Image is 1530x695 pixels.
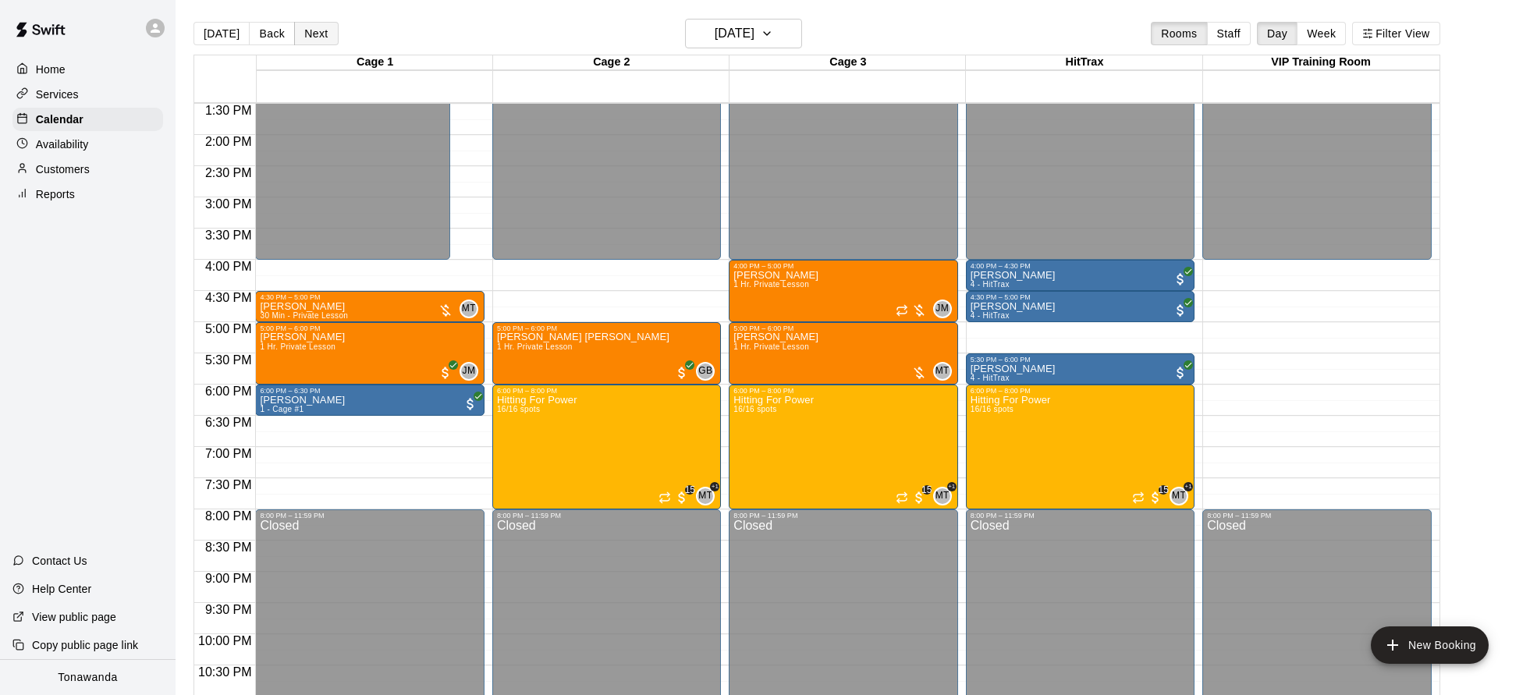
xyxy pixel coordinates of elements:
[1371,626,1489,664] button: add
[729,322,957,385] div: 5:00 PM – 6:00 PM: 1 Hr. Private Lesson
[715,23,754,44] h6: [DATE]
[249,22,295,45] button: Back
[463,396,478,412] span: All customers have paid
[966,353,1195,385] div: 5:30 PM – 6:00 PM: Chrissy Scott
[201,416,256,429] span: 6:30 PM
[58,669,118,686] p: Tonawanda
[201,104,256,117] span: 1:30 PM
[733,342,809,351] span: 1 Hr. Private Lesson
[947,482,957,491] span: +1
[463,363,476,379] span: JM
[36,112,83,127] p: Calendar
[201,291,256,304] span: 4:30 PM
[1203,55,1439,70] div: VIP Training Room
[733,324,953,332] div: 5:00 PM – 6:00 PM
[36,137,89,152] p: Availability
[971,262,1190,270] div: 4:00 PM – 4:30 PM
[460,300,478,318] div: Matt Tyree
[896,491,908,504] span: Recurring event
[1148,490,1163,505] span: 15 / 16 customers have paid
[1151,22,1207,45] button: Rooms
[260,324,479,332] div: 5:00 PM – 6:00 PM
[497,342,573,351] span: 1 Hr. Private Lesson
[911,490,927,505] span: 15 / 16 customers have paid
[733,512,953,519] div: 8:00 PM – 11:59 PM
[260,311,348,320] span: 30 Min - Private Lesson
[933,362,952,381] div: Matt Tyree
[710,482,719,491] span: +1
[966,260,1195,291] div: 4:00 PM – 4:30 PM: Carissa Pershyn
[466,300,478,318] span: Matt Tyree
[1173,365,1188,381] span: All customers have paid
[733,262,953,270] div: 4:00 PM – 5:00 PM
[966,55,1202,70] div: HitTrax
[201,229,256,242] span: 3:30 PM
[971,374,1010,382] span: 4 - HitTrax
[32,637,138,653] p: Copy public page link
[935,301,949,317] span: JM
[12,83,163,106] a: Services
[193,22,250,45] button: [DATE]
[466,362,478,381] span: Jared MacFarland
[939,487,952,505] span: Matt Tyree & 1 other
[12,58,163,81] a: Home
[201,197,256,211] span: 3:00 PM
[201,541,256,554] span: 8:30 PM
[194,634,255,647] span: 10:00 PM
[462,301,476,317] span: MT
[733,280,809,289] span: 1 Hr. Private Lesson
[935,488,950,504] span: MT
[32,609,116,625] p: View public page
[933,487,952,505] div: Matt Tyree
[36,161,90,177] p: Customers
[12,133,163,156] a: Availability
[497,387,716,395] div: 6:00 PM – 8:00 PM
[492,385,721,509] div: 6:00 PM – 8:00 PM: Hitting For Power
[12,108,163,131] a: Calendar
[1257,22,1297,45] button: Day
[733,387,953,395] div: 6:00 PM – 8:00 PM
[1297,22,1346,45] button: Week
[935,363,950,379] span: MT
[1132,491,1145,504] span: Recurring event
[971,280,1010,289] span: 4 - HitTrax
[201,509,256,523] span: 8:00 PM
[1172,488,1186,504] span: MT
[36,87,79,102] p: Services
[201,572,256,585] span: 9:00 PM
[971,356,1190,363] div: 5:30 PM – 6:00 PM
[1176,487,1188,505] span: Matt Tyree & 1 other
[733,405,776,413] span: 16/16 spots filled
[260,342,335,351] span: 1 Hr. Private Lesson
[659,491,671,504] span: Recurring event
[497,512,716,519] div: 8:00 PM – 11:59 PM
[971,293,1190,301] div: 4:30 PM – 5:00 PM
[1352,22,1439,45] button: Filter View
[201,353,256,367] span: 5:30 PM
[1173,303,1188,318] span: All customers have paid
[922,485,932,495] span: 15
[698,488,712,504] span: MT
[730,55,966,70] div: Cage 3
[698,363,712,379] span: GB
[1170,487,1188,505] div: Matt Tyree
[1159,485,1168,495] span: 15
[12,183,163,206] a: Reports
[201,447,256,460] span: 7:00 PM
[201,478,256,491] span: 7:30 PM
[201,260,256,273] span: 4:00 PM
[201,166,256,179] span: 2:30 PM
[497,405,540,413] span: 16/16 spots filled
[702,487,715,505] span: Matt Tyree & 1 other
[36,62,66,77] p: Home
[36,186,75,202] p: Reports
[201,385,256,398] span: 6:00 PM
[696,362,715,381] div: Grant Bickham
[294,22,338,45] button: Next
[896,304,908,317] span: Recurring event
[493,55,730,70] div: Cage 2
